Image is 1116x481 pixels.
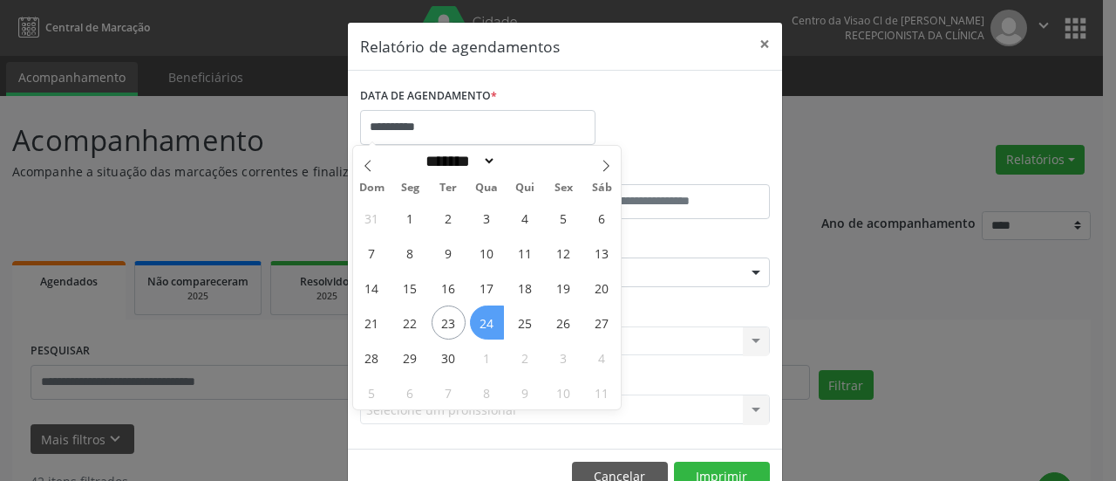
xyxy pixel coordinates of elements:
span: Sex [544,182,582,194]
span: Setembro 23, 2025 [432,306,466,340]
span: Setembro 19, 2025 [547,271,581,305]
label: DATA DE AGENDAMENTO [360,83,497,110]
span: Setembro 10, 2025 [470,236,504,270]
span: Setembro 16, 2025 [432,271,466,305]
span: Setembro 9, 2025 [432,236,466,270]
span: Outubro 8, 2025 [470,375,504,409]
span: Setembro 15, 2025 [393,271,427,305]
span: Outubro 5, 2025 [355,375,389,409]
span: Outubro 11, 2025 [585,375,619,409]
select: Month [420,152,497,170]
span: Outubro 2, 2025 [508,340,542,374]
span: Setembro 2, 2025 [432,201,466,235]
span: Setembro 28, 2025 [355,340,389,374]
span: Outubro 7, 2025 [432,375,466,409]
span: Setembro 8, 2025 [393,236,427,270]
span: Setembro 11, 2025 [508,236,542,270]
span: Outubro 1, 2025 [470,340,504,374]
span: Setembro 3, 2025 [470,201,504,235]
h5: Relatório de agendamentos [360,35,560,58]
span: Setembro 26, 2025 [547,306,581,340]
span: Qua [467,182,506,194]
span: Setembro 5, 2025 [547,201,581,235]
input: Year [496,152,554,170]
span: Agosto 31, 2025 [355,201,389,235]
span: Sáb [582,182,621,194]
span: Ter [429,182,467,194]
span: Outubro 9, 2025 [508,375,542,409]
span: Outubro 6, 2025 [393,375,427,409]
span: Dom [353,182,391,194]
span: Setembro 27, 2025 [585,306,619,340]
span: Setembro 24, 2025 [470,306,504,340]
span: Setembro 4, 2025 [508,201,542,235]
span: Outubro 10, 2025 [547,375,581,409]
span: Setembro 25, 2025 [508,306,542,340]
span: Seg [391,182,429,194]
span: Setembro 14, 2025 [355,271,389,305]
span: Setembro 29, 2025 [393,340,427,374]
span: Setembro 7, 2025 [355,236,389,270]
span: Setembro 12, 2025 [547,236,581,270]
label: ATÉ [569,157,770,184]
button: Close [747,23,782,65]
span: Outubro 4, 2025 [585,340,619,374]
span: Setembro 17, 2025 [470,271,504,305]
span: Setembro 22, 2025 [393,306,427,340]
span: Setembro 13, 2025 [585,236,619,270]
span: Setembro 18, 2025 [508,271,542,305]
span: Setembro 1, 2025 [393,201,427,235]
span: Setembro 30, 2025 [432,340,466,374]
span: Setembro 21, 2025 [355,306,389,340]
span: Setembro 20, 2025 [585,271,619,305]
span: Setembro 6, 2025 [585,201,619,235]
span: Outubro 3, 2025 [547,340,581,374]
span: Qui [506,182,544,194]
